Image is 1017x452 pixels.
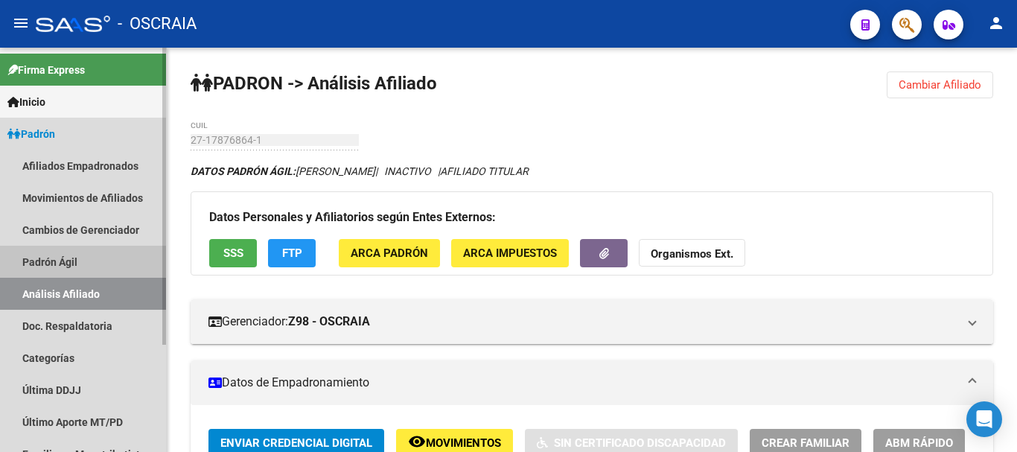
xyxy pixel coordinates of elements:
[191,165,529,177] i: | INACTIVO |
[987,14,1005,32] mat-icon: person
[651,248,733,261] strong: Organismos Ext.
[191,73,437,94] strong: PADRON -> Análisis Afiliado
[966,401,1002,437] div: Open Intercom Messenger
[762,436,849,450] span: Crear Familiar
[554,436,726,450] span: Sin Certificado Discapacidad
[191,165,296,177] strong: DATOS PADRÓN ÁGIL:
[451,239,569,267] button: ARCA Impuestos
[288,313,370,330] strong: Z98 - OSCRAIA
[208,313,957,330] mat-panel-title: Gerenciador:
[339,239,440,267] button: ARCA Padrón
[463,247,557,261] span: ARCA Impuestos
[118,7,197,40] span: - OSCRAIA
[408,433,426,451] mat-icon: remove_red_eye
[268,239,316,267] button: FTP
[223,247,243,261] span: SSS
[7,62,85,78] span: Firma Express
[12,14,30,32] mat-icon: menu
[220,436,372,450] span: Enviar Credencial Digital
[209,239,257,267] button: SSS
[208,375,957,391] mat-panel-title: Datos de Empadronamiento
[887,71,993,98] button: Cambiar Afiliado
[209,207,975,228] h3: Datos Personales y Afiliatorios según Entes Externos:
[351,247,428,261] span: ARCA Padrón
[885,436,953,450] span: ABM Rápido
[191,360,993,405] mat-expansion-panel-header: Datos de Empadronamiento
[639,239,745,267] button: Organismos Ext.
[426,436,501,450] span: Movimientos
[7,94,45,110] span: Inicio
[899,78,981,92] span: Cambiar Afiliado
[191,299,993,344] mat-expansion-panel-header: Gerenciador:Z98 - OSCRAIA
[7,126,55,142] span: Padrón
[282,247,302,261] span: FTP
[440,165,529,177] span: AFILIADO TITULAR
[191,165,375,177] span: [PERSON_NAME]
